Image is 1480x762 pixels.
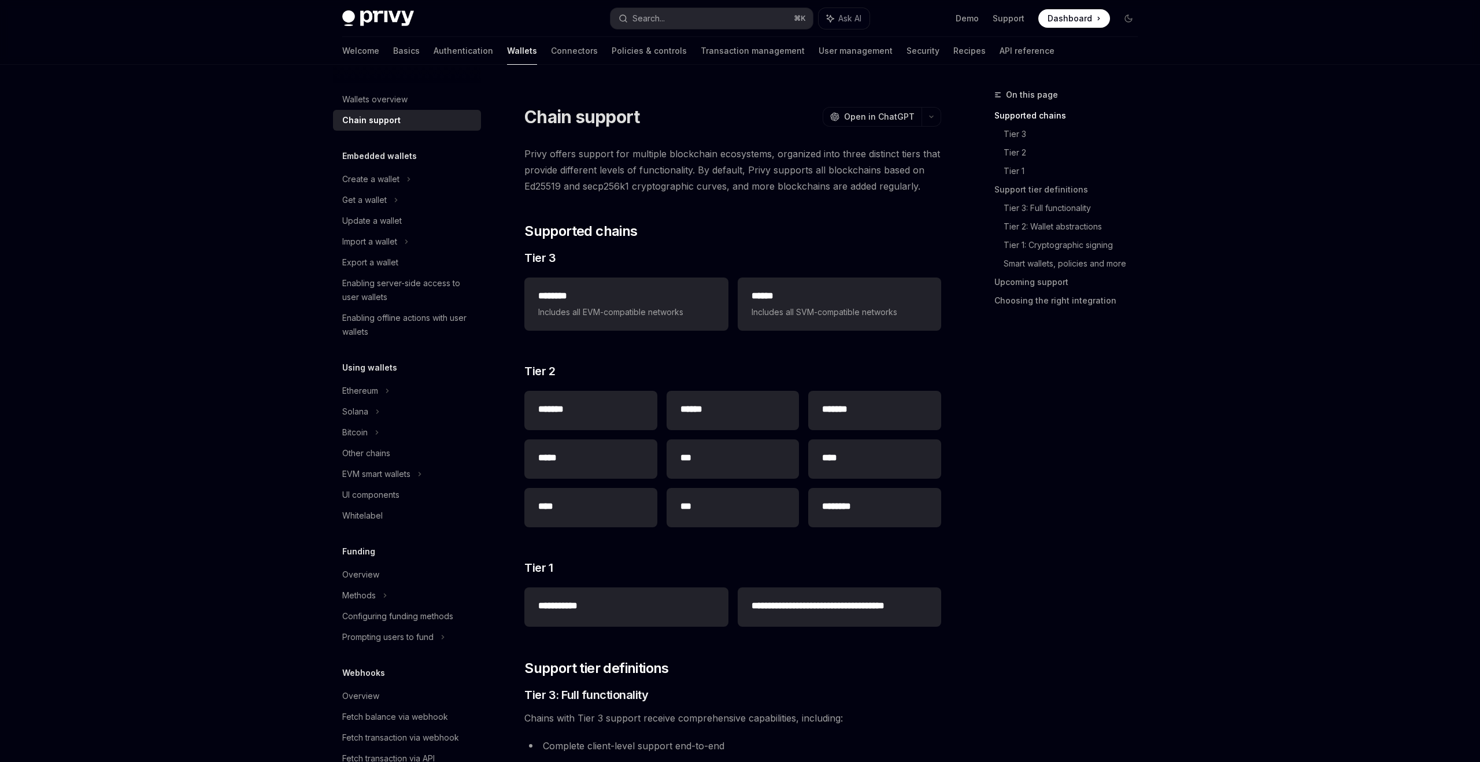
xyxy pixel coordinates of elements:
h5: Embedded wallets [342,149,417,163]
a: Authentication [434,37,493,65]
a: Connectors [551,37,598,65]
a: Overview [333,564,481,585]
a: Tier 2 [1004,143,1147,162]
div: Other chains [342,446,390,460]
div: Enabling server-side access to user wallets [342,276,474,304]
a: Enabling server-side access to user wallets [333,273,481,308]
div: Configuring funding methods [342,609,453,623]
div: Overview [342,568,379,582]
span: Tier 3 [524,250,556,266]
a: Wallets overview [333,89,481,110]
a: Update a wallet [333,210,481,231]
a: Chain support [333,110,481,131]
a: **** ***Includes all EVM-compatible networks [524,278,728,331]
button: Open in ChatGPT [823,107,922,127]
a: Enabling offline actions with user wallets [333,308,481,342]
span: ⌘ K [794,14,806,23]
img: dark logo [342,10,414,27]
a: Other chains [333,443,481,464]
div: Chain support [342,113,401,127]
div: Whitelabel [342,509,383,523]
a: Tier 1 [1004,162,1147,180]
a: Tier 3: Full functionality [1004,199,1147,217]
div: Bitcoin [342,426,368,439]
span: Tier 1 [524,560,553,576]
a: Overview [333,686,481,706]
span: Open in ChatGPT [844,111,915,123]
a: User management [819,37,893,65]
a: **** *Includes all SVM-compatible networks [738,278,941,331]
a: Transaction management [701,37,805,65]
div: EVM smart wallets [342,467,410,481]
a: Upcoming support [994,273,1147,291]
span: Tier 2 [524,363,555,379]
a: UI components [333,484,481,505]
div: Enabling offline actions with user wallets [342,311,474,339]
div: Search... [632,12,665,25]
li: Complete client-level support end-to-end [524,738,941,754]
h5: Webhooks [342,666,385,680]
div: Create a wallet [342,172,399,186]
div: Wallets overview [342,93,408,106]
h1: Chain support [524,106,639,127]
a: Tier 2: Wallet abstractions [1004,217,1147,236]
button: Ask AI [819,8,869,29]
a: Security [906,37,939,65]
a: Fetch balance via webhook [333,706,481,727]
a: Dashboard [1038,9,1110,28]
span: Support tier definitions [524,659,669,678]
a: Recipes [953,37,986,65]
a: Fetch transaction via webhook [333,727,481,748]
span: Chains with Tier 3 support receive comprehensive capabilities, including: [524,710,941,726]
a: Support tier definitions [994,180,1147,199]
span: Includes all EVM-compatible networks [538,305,714,319]
div: Fetch balance via webhook [342,710,448,724]
h5: Using wallets [342,361,397,375]
div: UI components [342,488,399,502]
span: Ask AI [838,13,861,24]
a: Support [993,13,1024,24]
a: API reference [1000,37,1054,65]
span: Dashboard [1048,13,1092,24]
a: Smart wallets, policies and more [1004,254,1147,273]
span: On this page [1006,88,1058,102]
a: Export a wallet [333,252,481,273]
h5: Funding [342,545,375,558]
div: Get a wallet [342,193,387,207]
div: Methods [342,589,376,602]
span: Supported chains [524,222,637,241]
span: Includes all SVM-compatible networks [752,305,927,319]
span: Privy offers support for multiple blockchain ecosystems, organized into three distinct tiers that... [524,146,941,194]
button: Search...⌘K [610,8,813,29]
div: Ethereum [342,384,378,398]
span: Tier 3: Full functionality [524,687,648,703]
a: Policies & controls [612,37,687,65]
a: Tier 1: Cryptographic signing [1004,236,1147,254]
a: Choosing the right integration [994,291,1147,310]
button: Toggle dark mode [1119,9,1138,28]
div: Update a wallet [342,214,402,228]
a: Tier 3 [1004,125,1147,143]
a: Whitelabel [333,505,481,526]
div: Prompting users to fund [342,630,434,644]
div: Import a wallet [342,235,397,249]
a: Wallets [507,37,537,65]
a: Welcome [342,37,379,65]
div: Fetch transaction via webhook [342,731,459,745]
div: Export a wallet [342,256,398,269]
div: Overview [342,689,379,703]
a: Supported chains [994,106,1147,125]
a: Basics [393,37,420,65]
a: Configuring funding methods [333,606,481,627]
div: Solana [342,405,368,419]
a: Demo [956,13,979,24]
